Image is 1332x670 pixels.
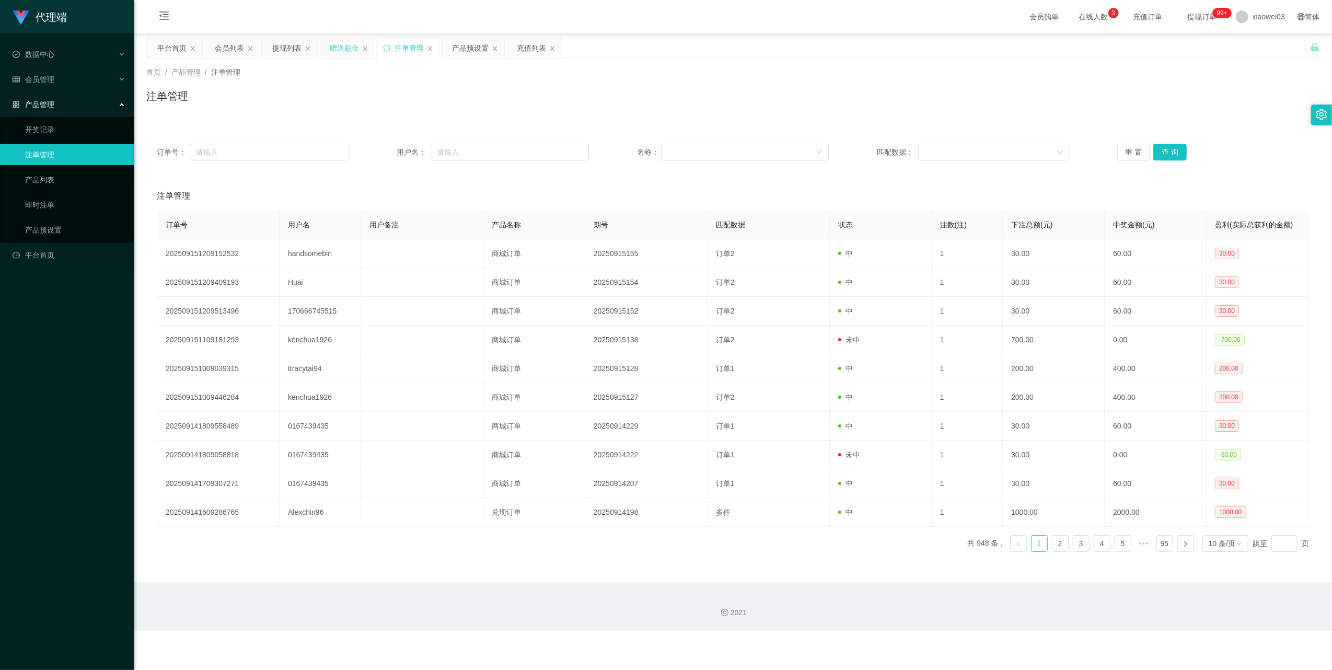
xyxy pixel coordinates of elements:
[1156,535,1173,552] li: 95
[932,383,1003,412] td: 1
[940,221,967,229] span: 注数(注)
[1003,239,1105,268] td: 30.00
[452,38,489,58] div: 产品预设置
[1136,535,1152,552] span: •••
[1213,8,1232,18] sup: 1210
[13,13,67,21] a: 代理端
[838,307,853,315] span: 中
[190,144,349,160] input: 请输入
[288,221,310,229] span: 用户名
[171,68,201,76] span: 产品管理
[932,469,1003,498] td: 1
[585,297,708,326] td: 20250915152
[1003,383,1105,412] td: 200.00
[280,326,361,354] td: kenchua1926
[716,221,745,229] span: 匹配数据
[932,412,1003,441] td: 1
[1215,248,1239,259] span: 30.00
[483,469,585,498] td: 商城订单
[362,45,368,52] i: 图标: close
[483,498,585,527] td: 兑现订单
[1073,535,1090,552] li: 3
[838,393,853,401] span: 中
[1105,268,1207,297] td: 60.00
[165,68,167,76] span: /
[1215,334,1245,345] span: -700.00
[1215,506,1246,518] span: 1000.00
[280,412,361,441] td: 0167439435
[716,450,735,459] span: 订单1
[1003,268,1105,297] td: 30.00
[716,364,735,373] span: 订单1
[1215,420,1239,432] span: 30.00
[483,354,585,383] td: 商城订单
[383,44,390,52] i: 图标: sync
[585,469,708,498] td: 20250914207
[215,38,244,58] div: 会员列表
[816,149,823,156] i: 图标: down
[146,88,188,104] h1: 注单管理
[13,245,125,265] a: 图标: dashboard平台首页
[1003,326,1105,354] td: 700.00
[585,498,708,527] td: 20250914198
[1136,535,1152,552] li: 向后 5 页
[585,383,708,412] td: 20250915127
[549,45,555,52] i: 图标: close
[157,38,187,58] div: 平台首页
[517,38,546,58] div: 充值列表
[877,147,918,158] span: 匹配数据：
[838,221,853,229] span: 状态
[1209,536,1235,551] div: 10 条/页
[838,450,860,459] span: 未中
[1115,535,1131,552] li: 5
[637,147,661,158] span: 名称：
[932,354,1003,383] td: 1
[1003,498,1105,527] td: 1000.00
[585,441,708,469] td: 20250914222
[1073,536,1089,551] a: 3
[142,607,1324,618] div: 2021
[25,144,125,165] a: 注单管理
[585,354,708,383] td: 20250915128
[157,441,280,469] td: 202509141809058818
[13,75,54,84] span: 会员管理
[13,50,54,59] span: 数据中心
[483,268,585,297] td: 商城订单
[483,239,585,268] td: 商城订单
[1105,239,1207,268] td: 60.00
[1183,13,1222,20] span: 提现订单
[211,68,240,76] span: 注单管理
[280,297,361,326] td: 170666745515
[13,100,54,109] span: 产品管理
[431,144,589,160] input: 请输入
[427,45,433,52] i: 图标: close
[932,326,1003,354] td: 1
[1003,354,1105,383] td: 200.00
[932,297,1003,326] td: 1
[157,147,190,158] span: 订单号：
[585,412,708,441] td: 20250914229
[1003,297,1105,326] td: 30.00
[13,10,29,25] img: logo.9652507e.png
[13,76,20,83] i: 图标: table
[838,364,853,373] span: 中
[1094,535,1110,552] li: 4
[205,68,207,76] span: /
[280,383,361,412] td: kenchua1926
[1183,541,1189,547] i: 图标: right
[483,326,585,354] td: 商城订单
[1157,536,1173,551] a: 95
[1298,13,1305,20] i: 图标: global
[166,221,188,229] span: 订单号
[932,498,1003,527] td: 1
[1215,449,1241,460] span: -30.00
[1105,297,1207,326] td: 60.00
[838,508,853,516] span: 中
[721,609,728,616] i: 图标: copyright
[280,469,361,498] td: 0167439435
[1316,109,1327,120] i: 图标: setting
[716,307,735,315] span: 订单2
[330,38,359,58] div: 赠送彩金
[838,336,860,344] span: 未中
[146,1,182,34] i: 图标: menu-fold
